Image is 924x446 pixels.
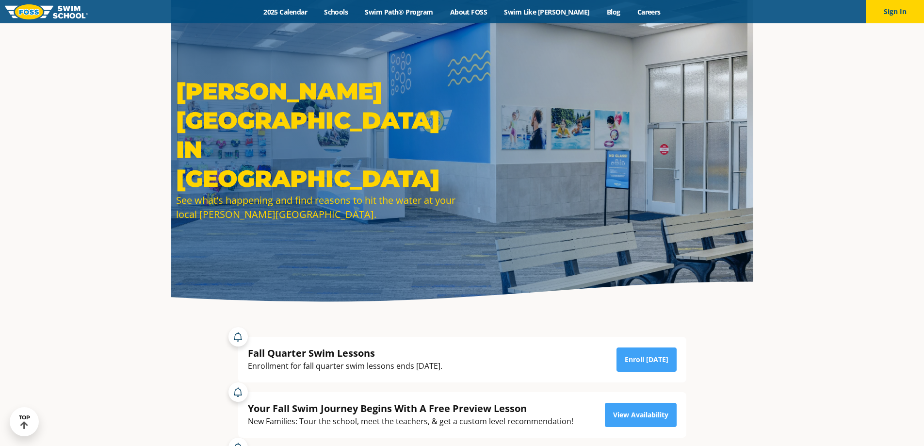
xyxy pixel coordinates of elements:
[598,7,629,17] a: Blog
[176,77,457,193] h1: [PERSON_NAME][GEOGRAPHIC_DATA] in [GEOGRAPHIC_DATA]
[255,7,316,17] a: 2025 Calendar
[176,193,457,221] div: See what’s happening and find reasons to hit the water at your local [PERSON_NAME][GEOGRAPHIC_DATA].
[5,4,88,19] img: FOSS Swim School Logo
[616,347,677,372] a: Enroll [DATE]
[605,403,677,427] a: View Availability
[248,402,573,415] div: Your Fall Swim Journey Begins With A Free Preview Lesson
[357,7,441,17] a: Swim Path® Program
[316,7,357,17] a: Schools
[441,7,496,17] a: About FOSS
[19,414,30,429] div: TOP
[496,7,599,17] a: Swim Like [PERSON_NAME]
[248,415,573,428] div: New Families: Tour the school, meet the teachers, & get a custom level recommendation!
[248,360,442,373] div: Enrollment for fall quarter swim lessons ends [DATE].
[629,7,669,17] a: Careers
[248,347,442,360] div: Fall Quarter Swim Lessons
